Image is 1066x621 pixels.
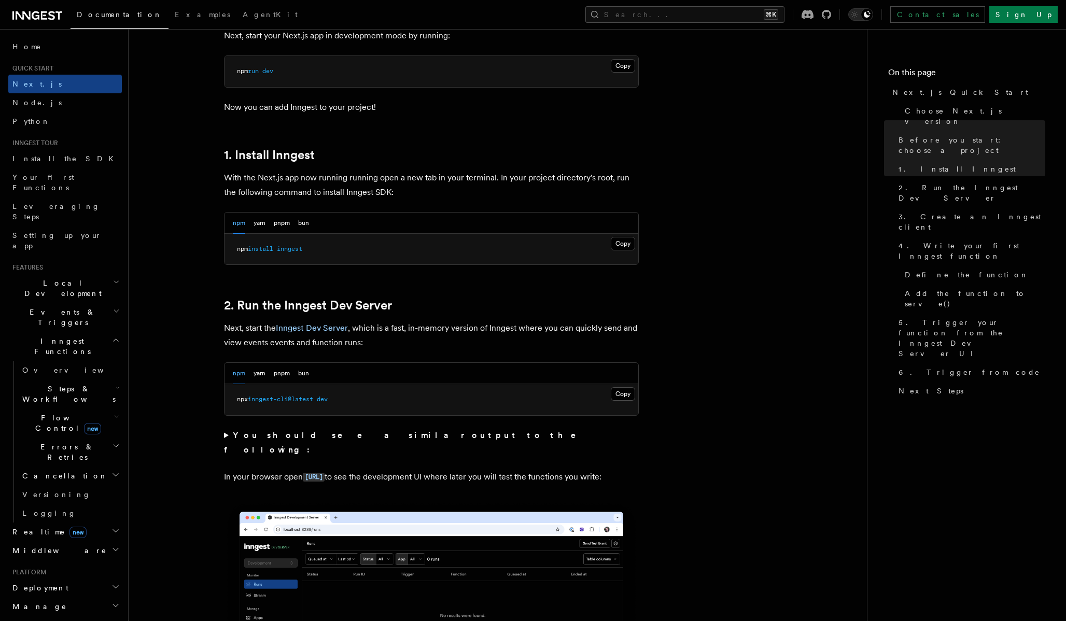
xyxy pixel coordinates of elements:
[8,307,113,328] span: Events & Triggers
[12,98,62,107] span: Node.js
[8,578,122,597] button: Deployment
[248,245,273,252] span: install
[224,29,639,43] p: Next, start your Next.js app in development mode by running:
[12,41,41,52] span: Home
[262,67,273,75] span: dev
[894,131,1045,160] a: Before you start: choose a project
[237,67,248,75] span: npm
[8,601,67,612] span: Manage
[12,117,50,125] span: Python
[233,363,245,384] button: npm
[901,265,1045,284] a: Define the function
[894,160,1045,178] a: 1. Install Inngest
[12,80,62,88] span: Next.js
[77,10,162,19] span: Documentation
[8,168,122,197] a: Your first Functions
[8,37,122,56] a: Home
[224,470,639,485] p: In your browser open to see the development UI where later you will test the functions you write:
[303,472,325,482] a: [URL]
[8,226,122,255] a: Setting up your app
[888,66,1045,83] h4: On this page
[8,523,122,541] button: Realtimenew
[224,100,639,115] p: Now you can add Inngest to your project!
[8,278,113,299] span: Local Development
[989,6,1058,23] a: Sign Up
[901,102,1045,131] a: Choose Next.js version
[18,361,122,379] a: Overview
[18,485,122,504] a: Versioning
[894,207,1045,236] a: 3. Create an Inngest client
[905,106,1045,126] span: Choose Next.js version
[277,245,302,252] span: inngest
[248,67,259,75] span: run
[899,182,1045,203] span: 2. Run the Inngest Dev Server
[237,396,248,403] span: npx
[8,75,122,93] a: Next.js
[8,527,87,537] span: Realtime
[18,379,122,408] button: Steps & Workflows
[18,384,116,404] span: Steps & Workflows
[254,213,265,234] button: yarn
[276,323,348,333] a: Inngest Dev Server
[901,284,1045,313] a: Add the function to serve()
[12,173,74,192] span: Your first Functions
[233,213,245,234] button: npm
[899,135,1045,156] span: Before you start: choose a project
[8,274,122,303] button: Local Development
[224,428,639,457] summary: You should see a similar output to the following:
[585,6,784,23] button: Search...⌘K
[8,303,122,332] button: Events & Triggers
[8,336,112,357] span: Inngest Functions
[888,83,1045,102] a: Next.js Quick Start
[224,298,392,313] a: 2. Run the Inngest Dev Server
[22,366,129,374] span: Overview
[175,10,230,19] span: Examples
[236,3,304,28] a: AgentKit
[611,237,635,250] button: Copy
[899,211,1045,232] span: 3. Create an Inngest client
[84,423,101,434] span: new
[8,361,122,523] div: Inngest Functions
[894,236,1045,265] a: 4. Write your first Inngest function
[18,437,122,467] button: Errors & Retries
[899,386,963,396] span: Next Steps
[899,241,1045,261] span: 4. Write your first Inngest function
[237,245,248,252] span: npm
[317,396,328,403] span: dev
[611,387,635,401] button: Copy
[298,213,309,234] button: bun
[8,568,47,576] span: Platform
[169,3,236,28] a: Examples
[18,467,122,485] button: Cancellation
[8,597,122,616] button: Manage
[611,59,635,73] button: Copy
[8,332,122,361] button: Inngest Functions
[71,3,169,29] a: Documentation
[764,9,778,20] kbd: ⌘K
[274,213,290,234] button: pnpm
[298,363,309,384] button: bun
[22,509,76,517] span: Logging
[899,317,1045,359] span: 5. Trigger your function from the Inngest Dev Server UI
[8,112,122,131] a: Python
[848,8,873,21] button: Toggle dark mode
[18,504,122,523] a: Logging
[894,382,1045,400] a: Next Steps
[224,148,315,162] a: 1. Install Inngest
[18,408,122,437] button: Flow Controlnew
[22,490,91,499] span: Versioning
[18,413,114,433] span: Flow Control
[18,442,113,462] span: Errors & Retries
[12,202,100,221] span: Leveraging Steps
[12,231,102,250] span: Setting up your app
[224,430,591,455] strong: You should see a similar output to the following:
[254,363,265,384] button: yarn
[8,64,53,73] span: Quick start
[8,583,68,593] span: Deployment
[905,270,1029,280] span: Define the function
[274,363,290,384] button: pnpm
[894,313,1045,363] a: 5. Trigger your function from the Inngest Dev Server UI
[243,10,298,19] span: AgentKit
[8,197,122,226] a: Leveraging Steps
[894,363,1045,382] a: 6. Trigger from code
